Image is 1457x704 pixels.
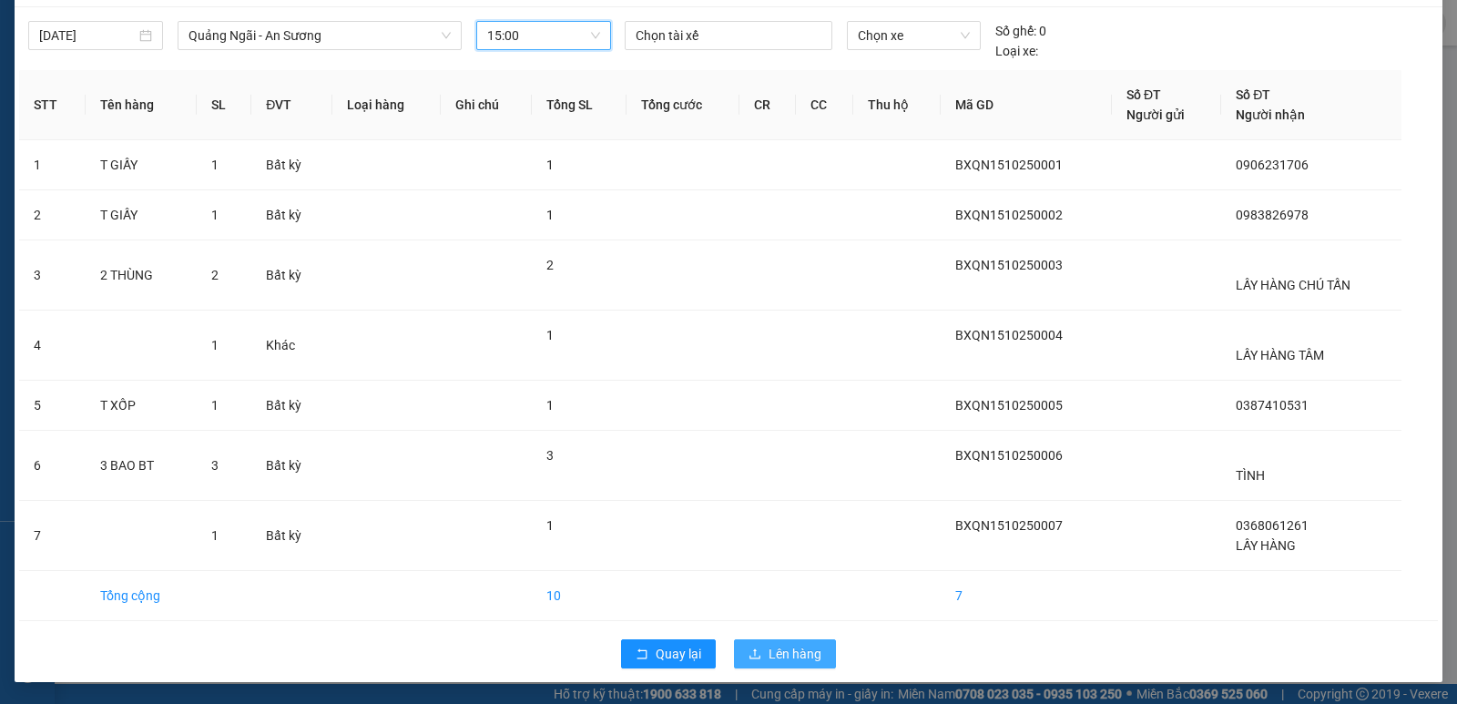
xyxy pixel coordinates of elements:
[656,644,701,664] span: Quay lại
[19,240,86,311] td: 3
[251,431,332,501] td: Bất kỳ
[19,501,86,571] td: 7
[739,70,797,140] th: CR
[251,240,332,311] td: Bất kỳ
[995,21,1036,41] span: Số ghế:
[251,311,332,381] td: Khác
[941,571,1112,621] td: 7
[955,258,1063,272] span: BXQN1510250003
[15,15,200,59] div: Bến xe [GEOGRAPHIC_DATA]
[86,190,198,240] td: T GIẤY
[86,381,198,431] td: T XỐP
[995,41,1038,61] span: Loại xe:
[546,518,554,533] span: 1
[19,431,86,501] td: 6
[546,158,554,172] span: 1
[995,21,1046,41] div: 0
[19,381,86,431] td: 5
[213,17,257,36] span: Nhận:
[621,639,716,668] button: rollbackQuay lại
[546,448,554,463] span: 3
[251,501,332,571] td: Bất kỳ
[251,70,332,140] th: ĐVT
[86,140,198,190] td: T GIẤY
[627,70,739,140] th: Tổng cước
[532,70,627,140] th: Tổng SL
[546,208,554,222] span: 1
[441,70,532,140] th: Ghi chú
[955,158,1063,172] span: BXQN1510250001
[19,140,86,190] td: 1
[1236,278,1350,292] span: LẤY HÀNG CHÚ TẤN
[19,311,86,381] td: 4
[1236,468,1265,483] span: TÌNH
[213,59,360,85] div: 0983826978
[211,208,219,222] span: 1
[1236,158,1309,172] span: 0906231706
[546,398,554,413] span: 1
[251,140,332,190] td: Bất kỳ
[769,644,821,664] span: Lên hàng
[546,328,554,342] span: 1
[251,381,332,431] td: Bất kỳ
[955,208,1063,222] span: BXQN1510250002
[211,528,219,543] span: 1
[19,70,86,140] th: STT
[1126,107,1185,122] span: Người gửi
[86,571,198,621] td: Tổng cộng
[211,338,219,352] span: 1
[86,70,198,140] th: Tên hàng
[734,639,836,668] button: uploadLên hàng
[941,70,1112,140] th: Mã GD
[86,431,198,501] td: 3 BAO BT
[1126,87,1161,102] span: Số ĐT
[332,70,441,140] th: Loại hàng
[1236,348,1324,362] span: LẤY HÀNG TÂM
[39,26,136,46] input: 15/10/2025
[1236,208,1309,222] span: 0983826978
[955,518,1063,533] span: BXQN1510250007
[546,258,554,272] span: 2
[213,85,324,148] span: BX MĐ CŨ
[853,70,941,140] th: Thu hộ
[251,190,332,240] td: Bất kỳ
[441,30,452,41] span: down
[1236,398,1309,413] span: 0387410531
[1236,518,1309,533] span: 0368061261
[211,398,219,413] span: 1
[487,22,600,49] span: 15:00
[858,22,970,49] span: Chọn xe
[636,648,648,662] span: rollback
[213,95,239,114] span: DĐ:
[1236,538,1296,553] span: LẤY HÀNG
[796,70,853,140] th: CC
[197,70,251,140] th: SL
[749,648,761,662] span: upload
[211,458,219,473] span: 3
[955,398,1063,413] span: BXQN1510250005
[86,240,198,311] td: 2 THÙNG
[1236,107,1305,122] span: Người nhận
[532,571,627,621] td: 10
[19,190,86,240] td: 2
[15,17,44,36] span: Gửi:
[955,448,1063,463] span: BXQN1510250006
[213,15,360,59] div: Bến xe Miền Đông
[955,328,1063,342] span: BXQN1510250004
[188,22,451,49] span: Quảng Ngãi - An Sương
[211,158,219,172] span: 1
[1236,87,1270,102] span: Số ĐT
[211,268,219,282] span: 2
